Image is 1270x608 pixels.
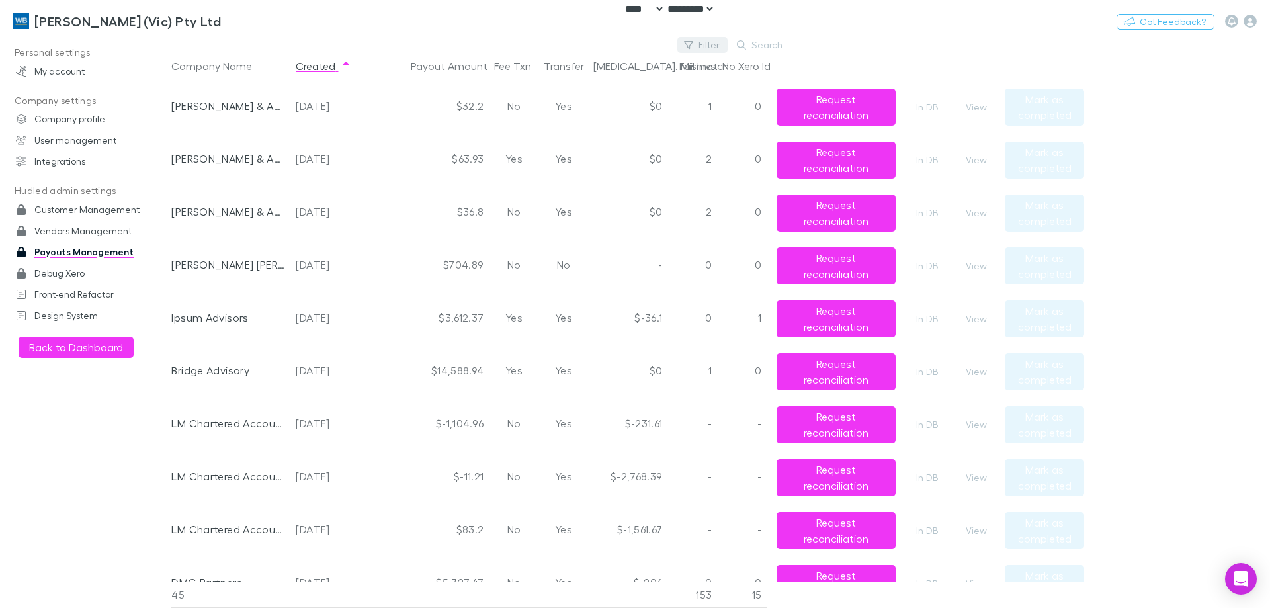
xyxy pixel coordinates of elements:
div: Yes [538,344,588,397]
button: Back to Dashboard [19,337,134,358]
div: $-1,561.67 [588,503,667,556]
button: Payout Amount [411,53,503,79]
div: No [489,450,538,503]
div: $704.89 [370,238,489,291]
button: Request reconciliation [777,89,896,126]
button: Request reconciliation [777,142,896,179]
button: Mark as completed [1005,353,1084,390]
a: Design System [3,305,179,326]
button: View [955,152,997,168]
button: No Xero Id [722,53,786,79]
div: $-36.1 [588,291,667,344]
div: [PERSON_NAME] & Associates Chartered Accountants [171,79,285,132]
button: Request reconciliation [777,512,896,549]
div: LM Chartered Accountants & Business Advisors [171,503,285,556]
button: View [955,99,997,115]
a: [PERSON_NAME] (Vic) Pty Ltd [5,5,229,37]
div: No [538,238,588,291]
div: $-11.21 [370,450,489,503]
div: Yes [538,132,588,185]
div: No [489,238,538,291]
div: $63.93 [370,132,489,185]
a: In DB [906,470,948,486]
a: Company profile [3,109,179,130]
button: Request reconciliation [777,195,896,232]
div: - [667,503,717,556]
button: Search [730,37,790,53]
img: William Buck (Vic) Pty Ltd's Logo [13,13,29,29]
div: Yes [538,397,588,450]
div: Yes [489,291,538,344]
div: [PERSON_NAME] [PERSON_NAME] [PERSON_NAME] Partners [171,238,285,291]
div: - [588,238,667,291]
div: 2 [667,185,717,238]
div: [PERSON_NAME] & Associates Chartered Accountants [171,185,285,238]
div: 153 [667,582,717,608]
div: 1 [667,79,717,132]
div: 1 [717,291,767,344]
div: Yes [538,503,588,556]
div: No [489,397,538,450]
button: Request reconciliation [777,353,896,390]
button: View [955,523,997,539]
div: Yes [538,450,588,503]
a: Integrations [3,151,179,172]
a: In DB [906,311,948,327]
div: - [717,503,767,556]
div: [DATE] [296,185,364,238]
button: [MEDICAL_DATA]. Mismatch [593,53,745,79]
button: View [955,258,997,274]
button: Transfer [544,53,600,79]
a: In DB [906,152,948,168]
div: $14,588.94 [370,344,489,397]
div: $0 [588,185,667,238]
div: Yes [538,79,588,132]
div: $-231.61 [588,397,667,450]
button: View [955,470,997,486]
div: - [667,450,717,503]
div: Bridge Advisory [171,344,285,397]
button: Request reconciliation [777,300,896,337]
div: $0 [588,79,667,132]
div: LM Chartered Accountants & Business Advisors [171,450,285,503]
a: Debug Xero [3,263,179,284]
p: Company settings [3,93,179,109]
a: In DB [906,99,948,115]
div: No [489,503,538,556]
div: [DATE] [296,79,364,132]
button: Filter [677,37,728,53]
button: Mark as completed [1005,406,1084,443]
button: Mark as completed [1005,142,1084,179]
h3: [PERSON_NAME] (Vic) Pty Ltd [34,13,221,29]
button: Request reconciliation [777,459,896,496]
div: - [667,397,717,450]
div: 0 [717,79,767,132]
div: $0 [588,132,667,185]
button: Mark as completed [1005,565,1084,602]
button: Got Feedback? [1117,14,1214,30]
button: Request reconciliation [777,247,896,284]
div: [DATE] [296,450,364,503]
button: Company Name [171,53,268,79]
div: 45 [171,582,290,608]
p: Personal settings [3,44,179,61]
div: $32.2 [370,79,489,132]
div: 1 [667,344,717,397]
a: Front-end Refactor [3,284,179,305]
a: In DB [906,258,948,274]
div: [DATE] [296,397,364,450]
button: Created [296,53,351,79]
button: Fail Invs [679,53,732,79]
a: User management [3,130,179,151]
a: Vendors Management [3,220,179,241]
div: 0 [667,238,717,291]
div: $83.2 [370,503,489,556]
div: Yes [538,291,588,344]
div: 0 [717,185,767,238]
button: Mark as completed [1005,512,1084,549]
div: 2 [667,132,717,185]
div: [DATE] [296,132,364,185]
button: View [955,311,997,327]
div: 15 [717,582,767,608]
div: [DATE] [296,503,364,556]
